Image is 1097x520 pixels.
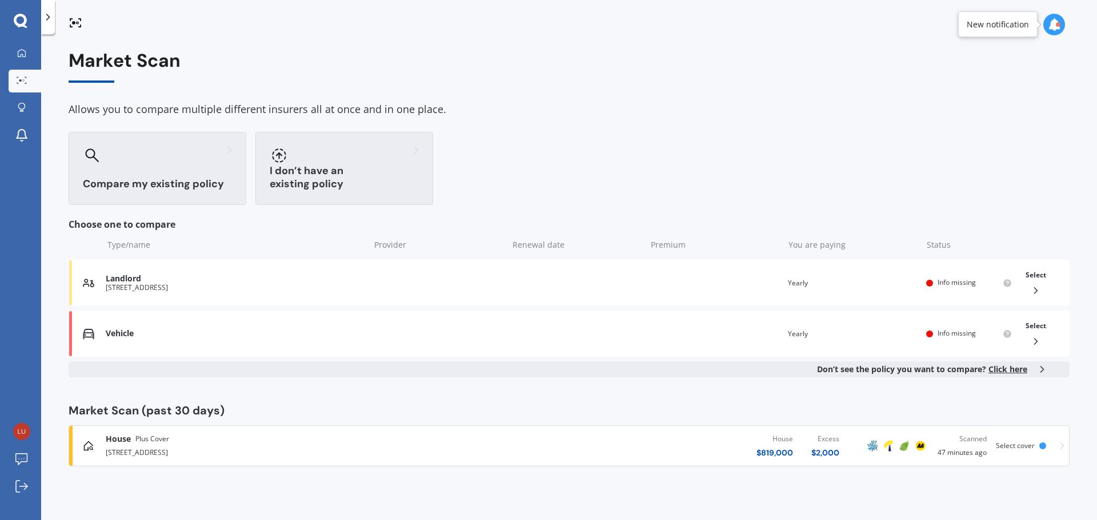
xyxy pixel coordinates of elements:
div: House [756,433,793,445]
img: Initio [898,439,911,453]
span: House [106,433,131,445]
img: AMP [866,439,879,453]
h3: Compare my existing policy [83,178,232,191]
div: Market Scan [69,50,1070,83]
div: Premium [651,239,780,251]
img: AA [914,439,927,453]
div: Excess [811,433,839,445]
div: Yearly [788,328,917,340]
div: Choose one to compare [69,219,1070,230]
div: Type/name [107,239,365,251]
div: Yearly [788,277,917,289]
span: Select [1026,270,1046,280]
div: $ 819,000 [756,447,793,458]
div: 47 minutes ago [938,433,987,458]
div: [STREET_ADDRESS] [106,284,364,292]
b: Don’t see the policy you want to compare? [817,364,1027,375]
span: Plus Cover [135,433,169,445]
img: Vehicle [83,328,94,340]
div: [STREET_ADDRESS] [106,445,466,458]
div: Vehicle [106,329,364,338]
div: Status [927,239,1012,251]
div: Landlord [106,274,364,284]
span: Info missing [938,328,976,338]
span: Select cover [996,441,1035,450]
div: Renewal date [513,239,642,251]
h3: I don’t have an existing policy [270,164,419,191]
img: Landlord [83,277,94,289]
img: Tower [882,439,895,453]
img: e2bde7b5ff9b4321a258825135c567a3 [13,423,30,440]
div: Scanned [938,433,987,445]
div: $ 2,000 [811,447,839,458]
div: Market Scan (past 30 days) [69,405,1070,416]
div: Allows you to compare multiple different insurers all at once and in one place. [69,101,1070,118]
a: HousePlus Cover[STREET_ADDRESS]House$819,000Excess$2,000AMPTowerInitioAAScanned47 minutes agoSele... [69,425,1070,466]
div: Provider [374,239,503,251]
div: You are paying [788,239,918,251]
span: Info missing [938,277,976,287]
div: New notification [967,19,1029,30]
span: Click here [988,364,1027,374]
span: Select [1026,321,1046,330]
